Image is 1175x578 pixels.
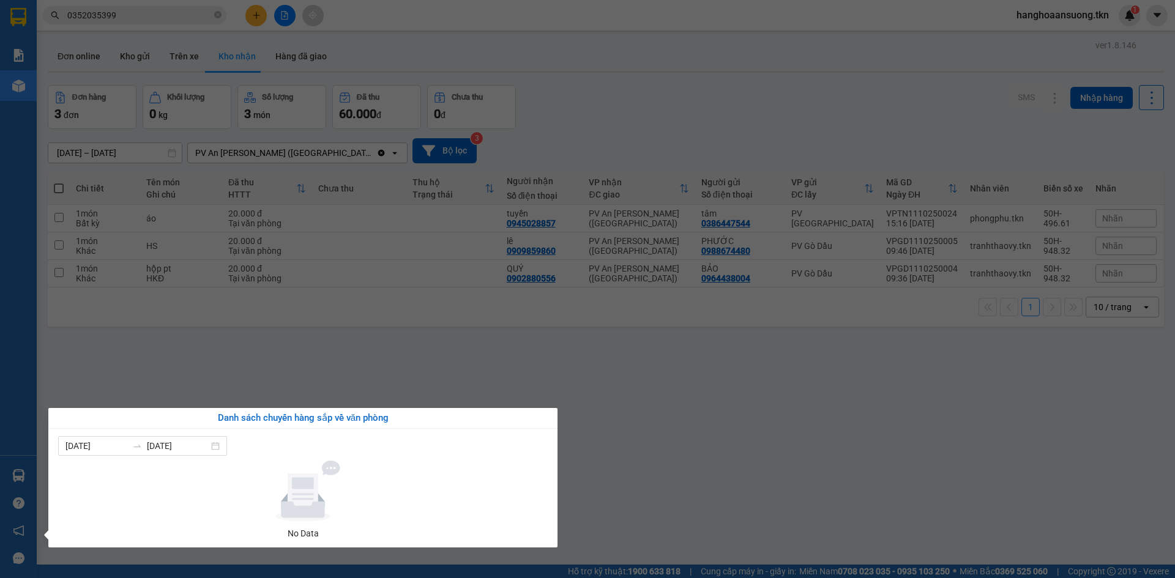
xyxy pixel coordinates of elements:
[58,411,548,426] div: Danh sách chuyến hàng sắp về văn phòng
[132,441,142,451] span: swap-right
[132,441,142,451] span: to
[63,527,543,540] div: No Data
[147,439,209,453] input: Đến ngày
[65,439,127,453] input: Từ ngày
